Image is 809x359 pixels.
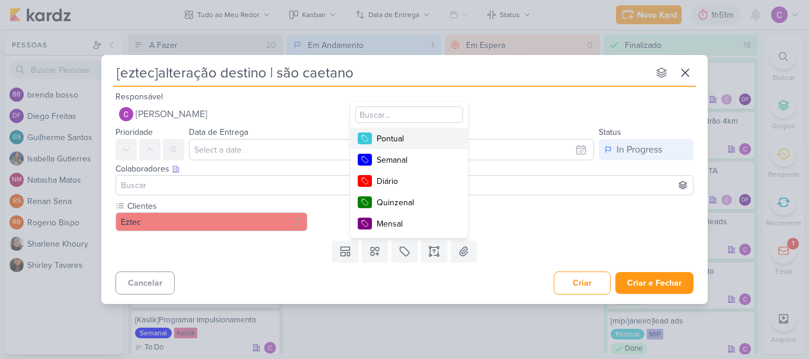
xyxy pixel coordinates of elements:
div: Diário [377,175,454,187]
div: Mensal [377,218,454,230]
div: Colaboradores [115,163,694,175]
input: Select a date [189,139,594,160]
button: Eztec [115,212,307,231]
img: Carlos Lima [119,107,133,121]
button: Mensal [351,213,468,234]
div: In Progress [617,143,662,157]
div: Semanal [377,154,454,166]
button: Cancelar [115,271,175,295]
label: Clientes [126,200,307,212]
button: Pontual [351,128,468,149]
button: Diário [351,170,468,192]
div: Quinzenal [377,196,454,209]
button: Criar [554,271,611,295]
input: Buscar [118,178,691,192]
button: Quinzenal [351,192,468,213]
input: Buscar... [355,106,463,123]
span: [PERSON_NAME] [136,107,207,121]
button: [PERSON_NAME] [115,104,694,125]
label: Status [599,127,621,137]
div: Pontual [377,132,454,145]
input: Kard Sem Título [113,62,649,83]
button: Semanal [351,149,468,170]
label: Responsável [115,92,163,102]
label: Data de Entrega [189,127,248,137]
button: In Progress [599,139,694,160]
label: Prioridade [115,127,153,137]
button: Criar e Fechar [615,272,694,294]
